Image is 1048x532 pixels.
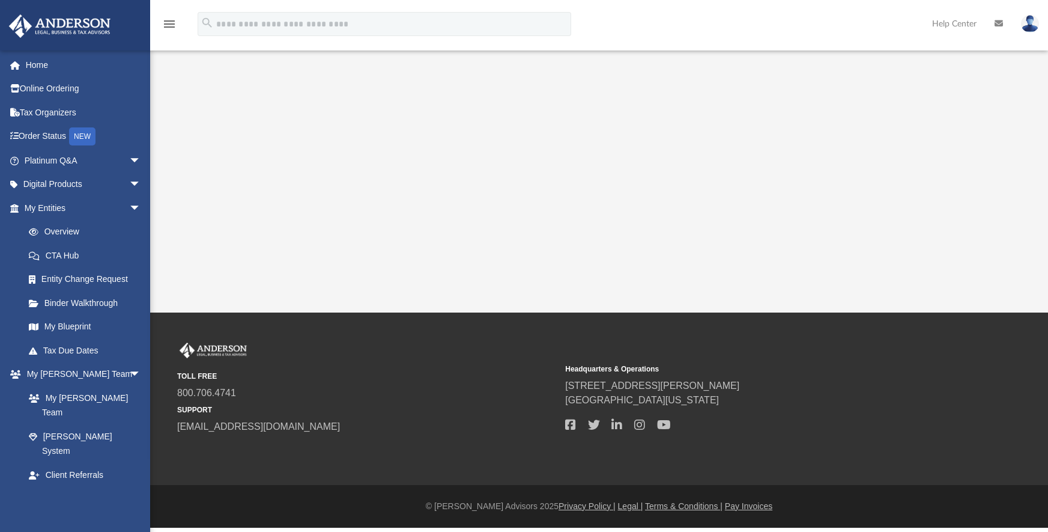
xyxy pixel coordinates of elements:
a: Entity Change Request [17,268,159,292]
a: Privacy Policy | [559,501,616,511]
i: search [201,16,214,29]
a: 800.706.4741 [177,388,236,398]
a: Pay Invoices [725,501,772,511]
img: Anderson Advisors Platinum Portal [5,14,114,38]
a: Digital Productsarrow_drop_down [8,173,159,197]
a: Terms & Conditions | [645,501,722,511]
a: Order StatusNEW [8,124,159,149]
a: Overview [17,220,159,244]
a: [GEOGRAPHIC_DATA][US_STATE] [565,395,719,405]
small: Headquarters & Operations [565,364,945,375]
a: Binder Walkthrough [17,291,159,315]
a: [PERSON_NAME] System [17,424,153,463]
a: Legal | [618,501,643,511]
div: NEW [69,127,95,145]
a: [STREET_ADDRESS][PERSON_NAME] [565,381,739,391]
span: arrow_drop_down [129,148,153,173]
a: My [PERSON_NAME] Team [17,386,147,424]
i: menu [162,17,177,31]
small: SUPPORT [177,405,557,415]
a: Tax Due Dates [17,338,159,362]
a: My Documentsarrow_drop_down [8,487,153,511]
a: Platinum Q&Aarrow_drop_down [8,148,159,173]
a: CTA Hub [17,243,159,268]
a: My Blueprint [17,315,153,339]
a: My [PERSON_NAME] Teamarrow_drop_down [8,362,153,387]
img: Anderson Advisors Platinum Portal [177,343,249,358]
div: © [PERSON_NAME] Advisors 2025 [150,500,1048,513]
span: arrow_drop_down [129,487,153,512]
span: arrow_drop_down [129,173,153,197]
a: Tax Organizers [8,100,159,124]
a: [EMAIL_ADDRESS][DOMAIN_NAME] [177,421,340,432]
a: Home [8,53,159,77]
span: arrow_drop_down [129,196,153,221]
span: arrow_drop_down [129,362,153,387]
a: Online Ordering [8,77,159,101]
small: TOLL FREE [177,371,557,382]
a: Client Referrals [17,463,153,487]
a: menu [162,23,177,31]
img: User Pic [1021,15,1039,32]
a: My Entitiesarrow_drop_down [8,196,159,220]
